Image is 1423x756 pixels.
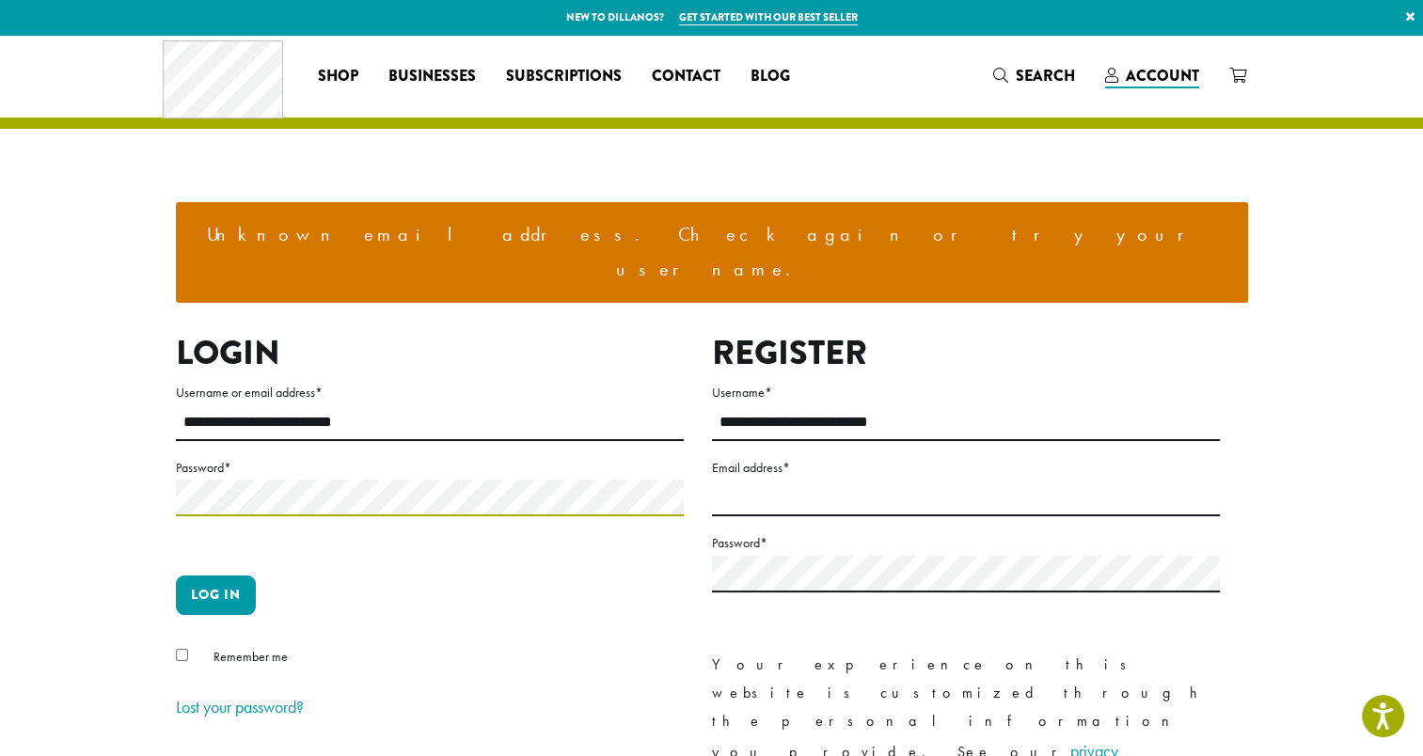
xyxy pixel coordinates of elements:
[176,456,684,480] label: Password
[176,333,684,373] h2: Login
[751,65,790,88] span: Blog
[388,65,476,88] span: Businesses
[176,696,304,717] a: Lost your password?
[318,65,358,88] span: Shop
[712,456,1220,480] label: Email address
[506,65,622,88] span: Subscriptions
[978,60,1090,91] a: Search
[213,648,288,665] span: Remember me
[712,333,1220,373] h2: Register
[176,381,684,404] label: Username or email address
[303,61,373,91] a: Shop
[712,381,1220,404] label: Username
[679,9,858,25] a: Get started with our best seller
[1126,65,1199,87] span: Account
[1016,65,1075,87] span: Search
[176,575,256,615] button: Log in
[191,217,1233,288] li: Unknown email address. Check again or try your username.
[712,531,1220,555] label: Password
[652,65,720,88] span: Contact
